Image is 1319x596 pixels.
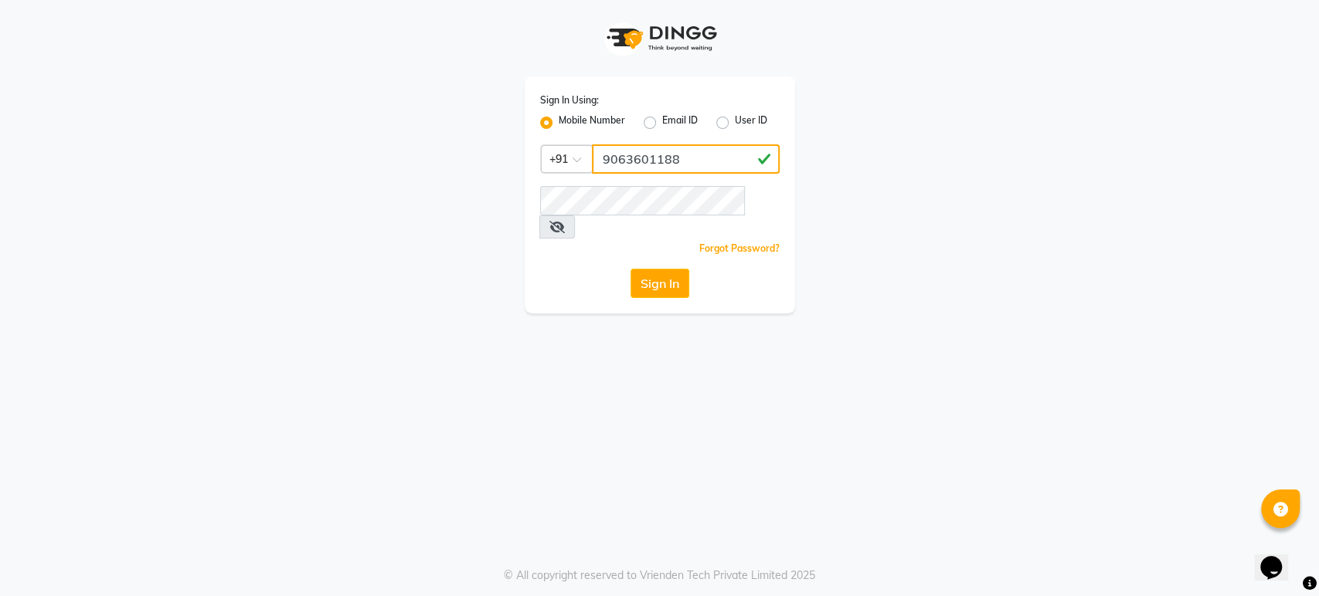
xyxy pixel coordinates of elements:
a: Forgot Password? [699,242,780,254]
label: Mobile Number [559,113,625,132]
img: logo1.svg [598,15,722,61]
input: Username [592,144,780,174]
label: Email ID [662,113,698,132]
label: User ID [735,113,767,132]
iframe: chat widget [1254,534,1304,581]
button: Sign In [631,269,689,298]
label: Sign In Using: [540,93,599,107]
input: Username [540,186,745,215]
